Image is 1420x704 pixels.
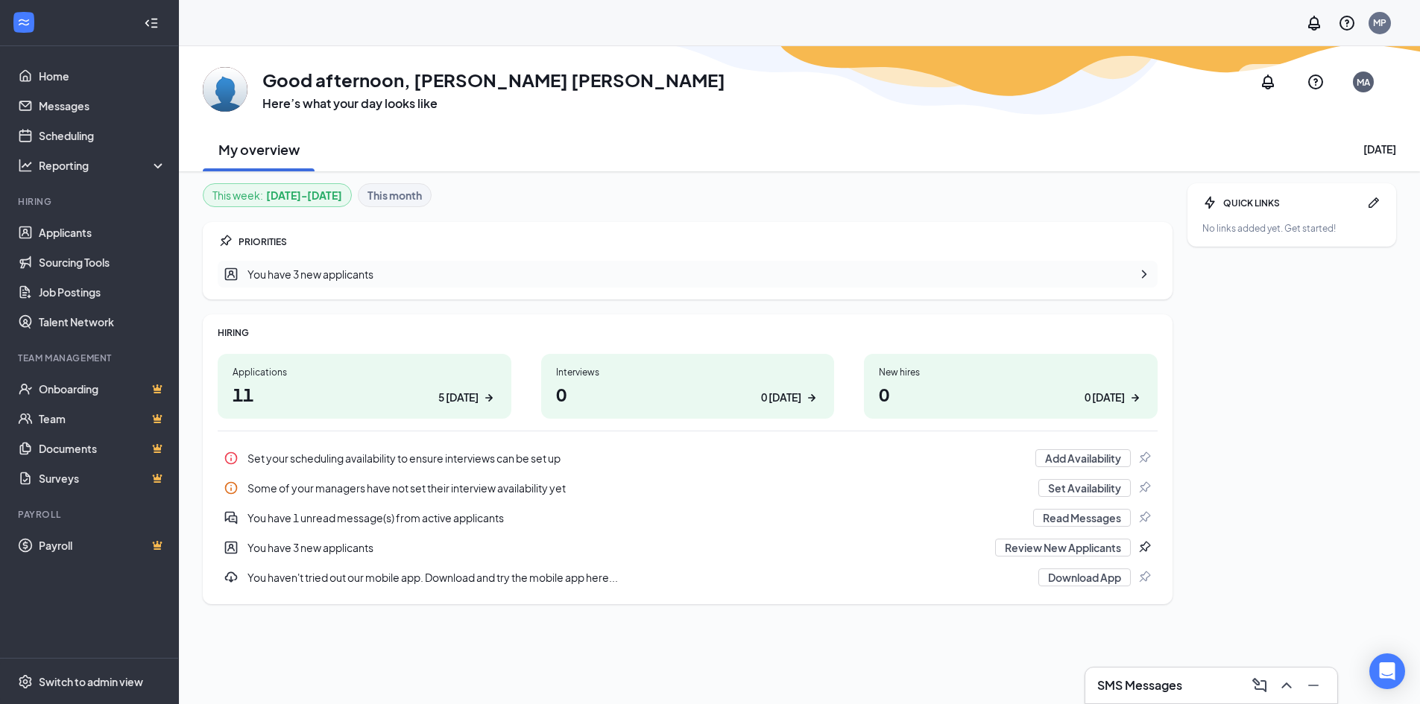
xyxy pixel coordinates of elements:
[1038,479,1131,497] button: Set Availability
[218,562,1158,592] a: DownloadYou haven't tried out our mobile app. Download and try the mobile app here...Download AppPin
[438,390,479,405] div: 5 [DATE]
[39,463,166,493] a: SurveysCrown
[18,352,163,364] div: Team Management
[879,366,1143,378] div: New hires
[1304,676,1322,694] svg: Minimize
[1275,673,1298,697] button: ChevronUp
[1137,540,1152,555] svg: Pin
[247,510,1024,525] div: You have 1 unread message(s) from active applicants
[224,451,239,466] svg: Info
[1369,653,1405,689] div: Open Intercom Messenger
[39,247,166,277] a: Sourcing Tools
[218,354,511,419] a: Applications115 [DATE]ArrowRight
[18,674,33,689] svg: Settings
[39,121,166,150] a: Scheduling
[1248,673,1272,697] button: ComposeMessage
[18,158,33,173] svg: Analysis
[218,443,1158,473] div: Set your scheduling availability to ensure interviews can be set up
[262,95,725,112] h3: Here’s what your day looks like
[39,158,167,173] div: Reporting
[39,277,166,307] a: Job Postings
[1137,451,1152,466] svg: Pin
[39,374,166,404] a: OnboardingCrown
[556,381,820,407] h1: 0
[39,307,166,337] a: Talent Network
[879,381,1143,407] h1: 0
[1223,197,1360,209] div: QUICK LINKS
[1357,76,1370,89] div: MA
[218,503,1158,533] a: DoubleChatActiveYou have 1 unread message(s) from active applicantsRead MessagesPin
[224,540,239,555] svg: UserEntity
[556,366,820,378] div: Interviews
[218,140,300,159] h2: My overview
[224,481,239,495] svg: Info
[18,195,163,208] div: Hiring
[39,674,143,689] div: Switch to admin view
[266,187,342,203] b: [DATE] - [DATE]
[1366,195,1381,210] svg: Pen
[482,390,496,405] svg: ArrowRight
[233,381,496,407] h1: 11
[864,354,1158,419] a: New hires00 [DATE]ArrowRight
[239,235,1158,248] div: PRIORITIES
[367,187,422,203] b: This month
[233,366,496,378] div: Applications
[995,539,1131,556] button: Review New Applicants
[1038,568,1131,586] button: Download App
[1035,449,1131,467] button: Add Availability
[218,473,1158,503] div: Some of your managers have not set their interview availability yet
[1278,676,1296,694] svg: ChevronUp
[1128,390,1143,405] svg: ArrowRight
[16,15,31,30] svg: WorkstreamLogo
[1202,195,1217,210] svg: Bolt
[1033,509,1131,527] button: Read Messages
[1202,222,1381,235] div: No links added yet. Get started!
[1301,673,1325,697] button: Minimize
[39,91,166,121] a: Messages
[218,533,1158,562] div: You have 3 new applicants
[1307,73,1325,91] svg: QuestionInfo
[247,451,1026,466] div: Set your scheduling availability to ensure interviews can be set up
[218,326,1158,339] div: HIRING
[761,390,801,405] div: 0 [DATE]
[39,61,166,91] a: Home
[1137,510,1152,525] svg: Pin
[1338,14,1356,32] svg: QuestionInfo
[1251,676,1269,694] svg: ComposeMessage
[218,562,1158,592] div: You haven't tried out our mobile app. Download and try the mobile app here...
[218,261,1158,288] a: UserEntityYou have 3 new applicantsChevronRight
[39,530,166,560] a: PayrollCrown
[247,540,986,555] div: You have 3 new applicants
[804,390,819,405] svg: ArrowRight
[218,473,1158,503] a: InfoSome of your managers have not set their interview availability yetSet AvailabilityPin
[218,234,233,249] svg: Pin
[203,67,247,112] img: Megan Anne Pisciotta
[1085,390,1125,405] div: 0 [DATE]
[1259,73,1277,91] svg: Notifications
[212,187,342,203] div: This week :
[224,267,239,282] svg: UserEntity
[39,404,166,434] a: TeamCrown
[247,267,1128,282] div: You have 3 new applicants
[247,481,1029,495] div: Some of your managers have not set their interview availability yet
[1137,570,1152,585] svg: Pin
[144,16,159,31] svg: Collapse
[262,67,725,92] h1: Good afternoon, [PERSON_NAME] [PERSON_NAME]
[1305,14,1323,32] svg: Notifications
[218,533,1158,562] a: UserEntityYou have 3 new applicantsReview New ApplicantsPin
[18,508,163,521] div: Payroll
[1137,267,1152,282] svg: ChevronRight
[218,503,1158,533] div: You have 1 unread message(s) from active applicants
[247,570,1029,585] div: You haven't tried out our mobile app. Download and try the mobile app here...
[218,443,1158,473] a: InfoSet your scheduling availability to ensure interviews can be set upAdd AvailabilityPin
[39,434,166,463] a: DocumentsCrown
[1363,142,1396,156] div: [DATE]
[224,510,239,525] svg: DoubleChatActive
[224,570,239,585] svg: Download
[218,261,1158,288] div: You have 3 new applicants
[39,218,166,247] a: Applicants
[1137,481,1152,495] svg: Pin
[541,354,835,419] a: Interviews00 [DATE]ArrowRight
[1097,677,1182,694] h3: SMS Messages
[1373,16,1386,29] div: MP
